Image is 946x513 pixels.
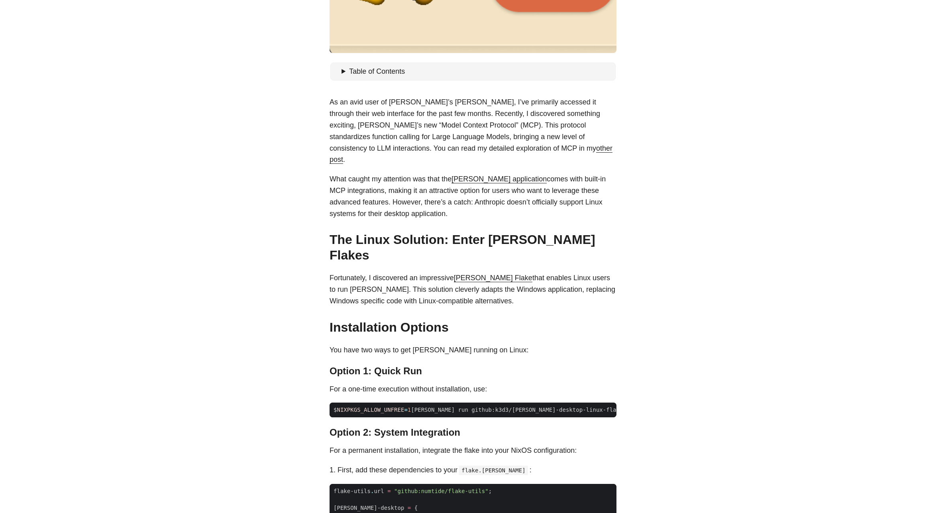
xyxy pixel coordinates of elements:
[459,466,528,475] code: flake.[PERSON_NAME]
[330,366,616,377] h3: Option 1: Quick Run
[334,505,404,511] span: [PERSON_NAME]-desktop
[414,505,418,511] span: {
[371,488,374,494] span: .
[330,320,616,335] h2: Installation Options
[330,344,616,356] p: You have two ways to get [PERSON_NAME] running on Linux:
[408,505,411,511] span: =
[330,173,616,219] p: What caught my attention was that the comes with built-in MCP integrations, making it an attracti...
[330,232,616,263] h2: The Linux Solution: Enter [PERSON_NAME] Flakes
[330,383,616,395] p: For a one-time execution without installation, use:
[337,407,404,413] span: NIXPKGS_ALLOW_UNFREE
[330,96,616,165] p: As an avid user of [PERSON_NAME]’s [PERSON_NAME], I’ve primarily accessed it through their web in...
[330,427,616,438] h3: Option 2: System Integration
[338,464,616,476] li: First, add these dependencies to your :
[404,407,407,413] span: =
[387,488,391,494] span: =
[349,67,405,75] span: Table of Contents
[394,488,489,494] span: "github:numtide/flake-utils"
[330,272,616,307] p: Fortunately, I discovered an impressive that enables Linux users to run [PERSON_NAME]. This solut...
[342,66,612,77] summary: Table of Contents
[374,488,384,494] span: url
[454,274,532,282] a: [PERSON_NAME] Flake
[489,488,492,494] span: ;
[330,445,616,456] p: For a permanent installation, integrate the flake into your NixOS configuration:
[451,175,547,183] a: [PERSON_NAME] application
[334,488,371,494] span: flake-utils
[408,407,411,413] span: 1
[330,406,657,414] span: $ [PERSON_NAME] run github:k3d3/[PERSON_NAME]-desktop-linux-flake --impure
